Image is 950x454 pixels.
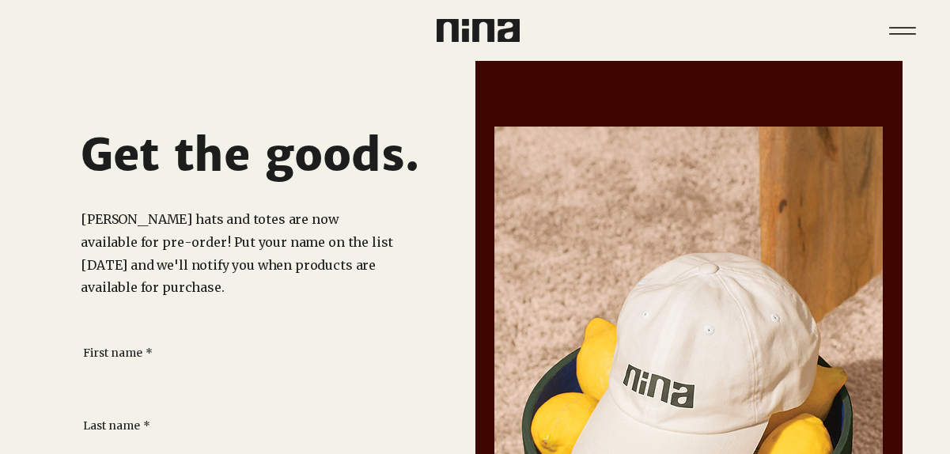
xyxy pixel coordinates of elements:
label: Last name [83,418,150,434]
nav: Site [878,6,926,55]
input: First name [83,368,431,399]
button: Menu [878,6,926,55]
span: Get the goods. [81,127,419,183]
span: [PERSON_NAME] hats and totes are now available for pre-order! Put your name on the list [DATE] an... [81,211,393,295]
label: First name [83,346,153,361]
img: Nina Logo CMYK_Charcoal.png [437,19,520,42]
